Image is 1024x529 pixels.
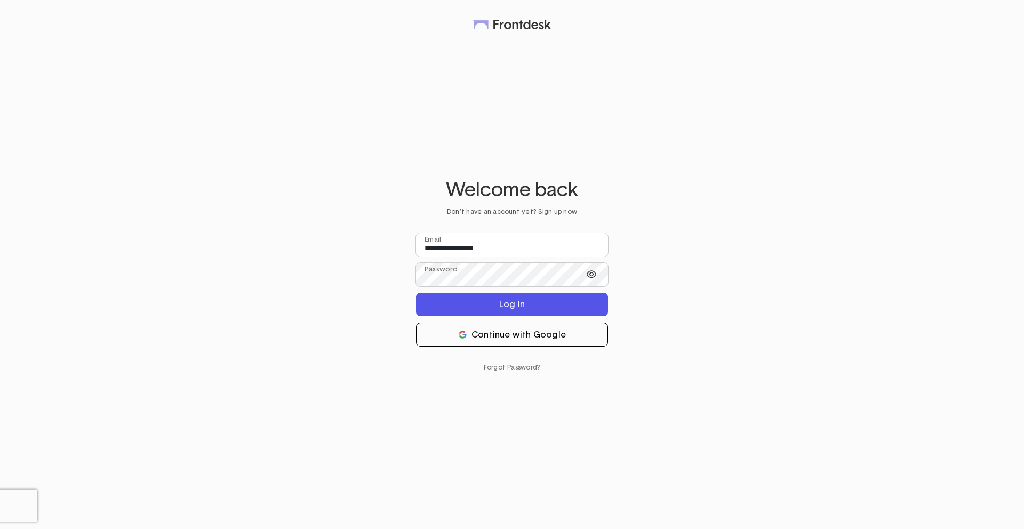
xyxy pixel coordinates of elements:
[416,208,608,217] p: Don’t have an account yet?
[499,300,525,309] div: Log In
[473,20,551,29] img: Frontdesk main logo
[484,364,541,372] a: Forgot Password?
[416,293,608,316] button: Log In
[538,209,577,215] a: Sign up now
[416,323,608,347] button: Continue with Google
[416,180,608,202] h1: Welcome back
